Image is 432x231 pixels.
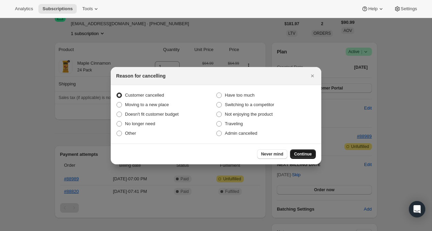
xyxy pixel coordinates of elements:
span: Other [125,131,136,136]
button: Tools [78,4,104,14]
span: Doesn't fit customer budget [125,112,179,117]
span: Not enjoying the product [225,112,273,117]
div: Open Intercom Messenger [409,201,425,217]
span: Have too much [225,93,254,98]
span: Moving to a new place [125,102,169,107]
button: Never mind [257,149,287,159]
span: Traveling [225,121,243,126]
span: Continue [294,151,312,157]
span: No longer need [125,121,155,126]
span: Help [368,6,377,12]
button: Subscriptions [38,4,77,14]
h2: Reason for cancelling [116,72,165,79]
button: Analytics [11,4,37,14]
span: Switching to a competitor [225,102,274,107]
button: Close [308,71,317,81]
span: Tools [82,6,93,12]
span: Settings [401,6,417,12]
span: Subscriptions [42,6,73,12]
button: Settings [390,4,421,14]
span: Customer cancelled [125,93,164,98]
span: Analytics [15,6,33,12]
button: Help [357,4,388,14]
button: Continue [290,149,316,159]
span: Never mind [261,151,283,157]
span: Admin cancelled [225,131,257,136]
